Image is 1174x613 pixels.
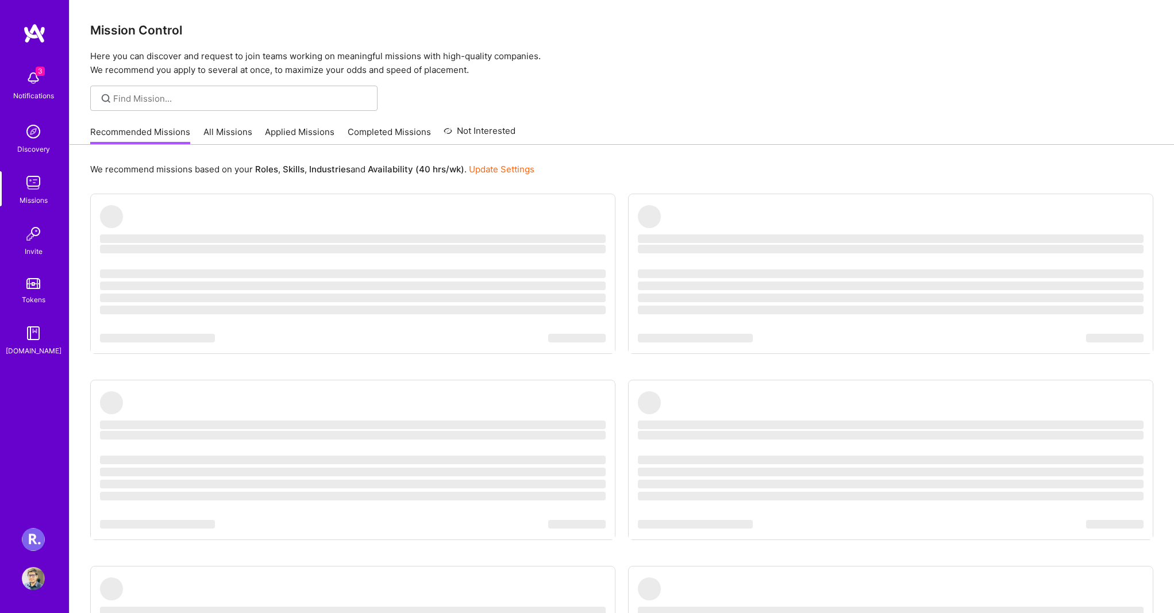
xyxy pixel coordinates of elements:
img: discovery [22,120,45,143]
b: Industries [309,164,351,175]
a: All Missions [203,126,252,145]
img: guide book [22,322,45,345]
img: teamwork [22,171,45,194]
div: Missions [20,194,48,206]
input: Find Mission... [113,92,369,105]
div: [DOMAIN_NAME] [6,345,61,357]
img: logo [23,23,46,44]
p: Here you can discover and request to join teams working on meaningful missions with high-quality ... [90,49,1153,77]
img: Invite [22,222,45,245]
b: Skills [283,164,305,175]
div: Tokens [22,294,45,306]
a: Update Settings [469,164,534,175]
a: Applied Missions [265,126,334,145]
a: User Avatar [19,567,48,590]
img: Roger Healthcare: Team for Clinical Intake Platform [22,528,45,551]
a: Completed Missions [348,126,431,145]
div: Notifications [13,90,54,102]
h3: Mission Control [90,23,1153,37]
b: Availability (40 hrs/wk) [368,164,464,175]
div: Discovery [17,143,50,155]
img: User Avatar [22,567,45,590]
span: 3 [36,67,45,76]
img: bell [22,67,45,90]
b: Roles [255,164,278,175]
i: icon SearchGrey [99,92,113,105]
img: tokens [26,278,40,289]
a: Recommended Missions [90,126,190,145]
div: Invite [25,245,43,257]
p: We recommend missions based on your , , and . [90,163,534,175]
a: Roger Healthcare: Team for Clinical Intake Platform [19,528,48,551]
a: Not Interested [444,124,515,145]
